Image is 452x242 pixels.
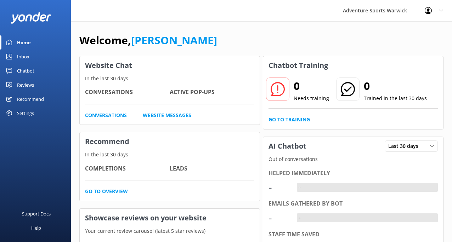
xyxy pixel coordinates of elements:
[297,213,302,223] div: -
[17,78,34,92] div: Reviews
[17,92,44,106] div: Recommend
[80,75,260,82] p: In the last 30 days
[31,221,41,235] div: Help
[364,77,427,94] h2: 0
[170,88,254,97] h4: Active Pop-ups
[22,207,51,221] div: Support Docs
[263,56,333,75] h3: Chatbot Training
[269,199,438,208] div: Emails gathered by bot
[80,56,260,75] h3: Website Chat
[269,179,290,196] div: -
[17,64,34,78] div: Chatbot
[80,132,260,151] h3: Recommend
[85,164,170,173] h4: Completions
[85,88,170,97] h4: Conversations
[269,116,310,123] a: Go to Training
[269,209,290,226] div: -
[388,142,423,150] span: Last 30 days
[80,209,260,227] h3: Showcase reviews on your website
[269,230,438,239] div: Staff time saved
[17,106,34,120] div: Settings
[263,155,443,163] p: Out of conversations
[80,227,260,235] p: Your current review carousel (latest 5 star reviews)
[143,111,191,119] a: Website Messages
[80,151,260,159] p: In the last 30 days
[131,33,217,47] a: [PERSON_NAME]
[79,32,217,49] h1: Welcome,
[364,94,427,102] p: Trained in the last 30 days
[17,50,29,64] div: Inbox
[85,111,127,119] a: Conversations
[85,188,128,195] a: Go to overview
[170,164,254,173] h4: Leads
[294,94,329,102] p: Needs training
[269,169,438,178] div: Helped immediately
[263,137,312,155] h3: AI Chatbot
[297,183,302,192] div: -
[11,12,51,24] img: yonder-white-logo.png
[17,35,31,50] div: Home
[294,77,329,94] h2: 0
